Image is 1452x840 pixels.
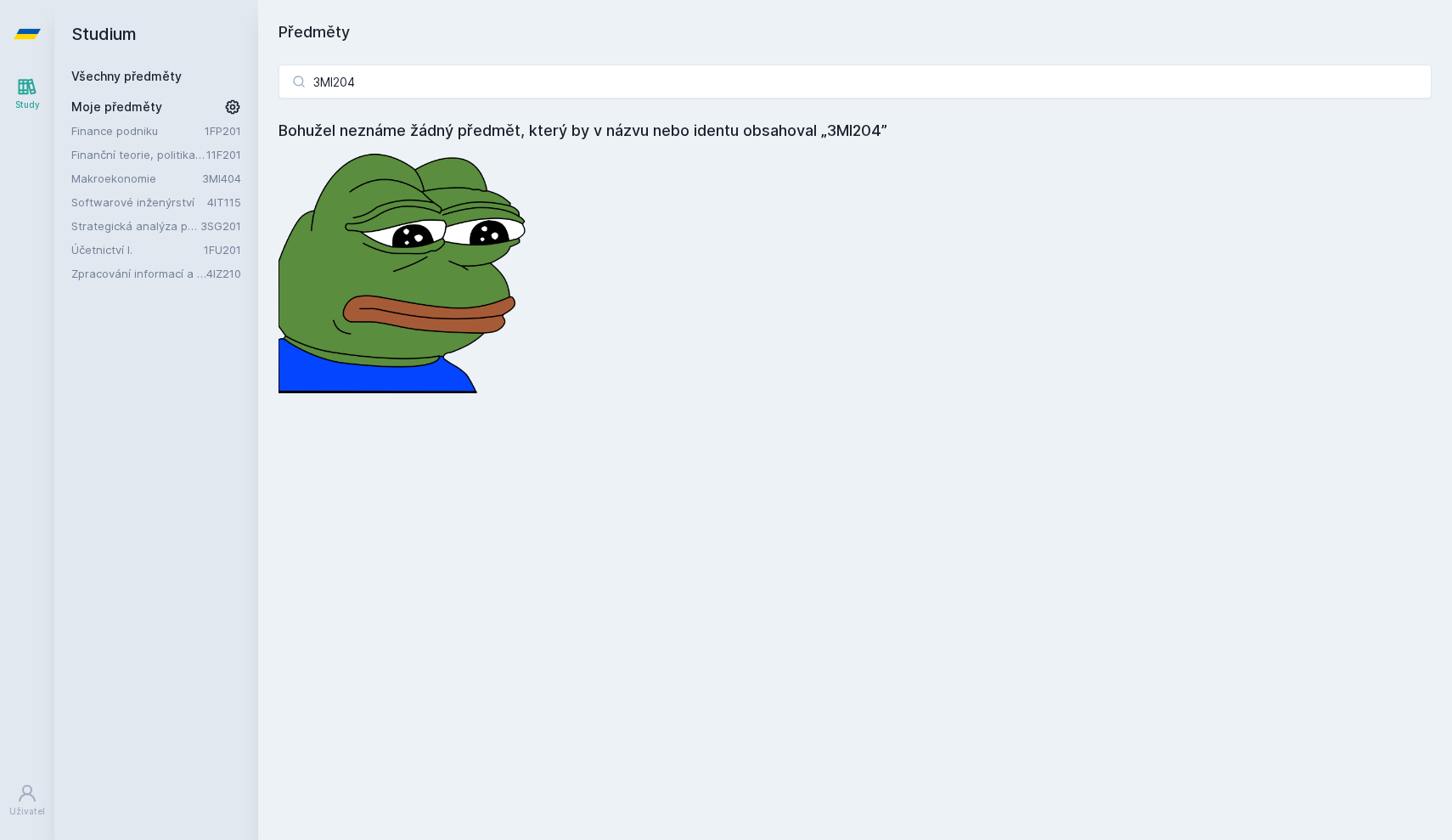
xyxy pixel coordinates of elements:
[279,143,533,393] img: error_picture.png
[15,99,40,111] div: Study
[279,65,1432,99] input: Název nebo ident předmětu…
[71,170,202,187] a: Makroekonomie
[71,99,162,116] span: Moje předměty
[71,217,200,234] a: Strategická analýza pro informatiky a statistiky
[71,69,182,83] a: Všechny předměty
[71,146,206,163] a: Finanční teorie, politika a instituce
[205,124,241,138] a: 1FP201
[206,148,241,161] a: 11F201
[207,195,241,209] a: 4IT115
[206,267,241,280] a: 4IZ210
[279,119,1432,143] h4: Bohužel neznáme žádný předmět, který by v názvu nebo identu obsahoval „3MI204”
[3,775,51,826] a: Uživatel
[71,122,205,139] a: Finance podniku
[71,241,204,258] a: Účetnictví I.
[3,68,51,120] a: Study
[71,194,207,211] a: Softwarové inženýrství
[200,219,241,233] a: 3SG201
[204,243,241,257] a: 1FU201
[279,20,1432,44] h1: Předměty
[71,265,206,282] a: Zpracování informací a znalostí
[9,805,45,818] div: Uživatel
[202,172,241,185] a: 3MI404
